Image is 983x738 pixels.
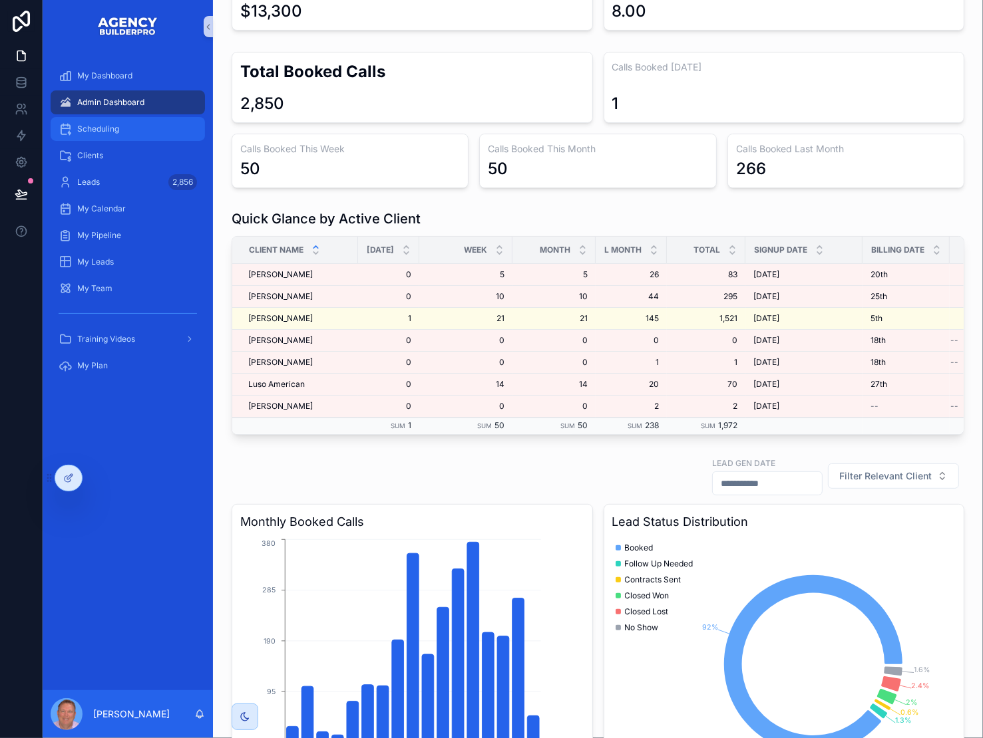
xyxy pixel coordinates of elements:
a: My Leads [51,250,205,274]
span: 27th [871,379,887,390]
span: Client Name [249,245,303,255]
tspan: 1.6% [914,666,930,675]
a: My Dashboard [51,64,205,88]
span: [PERSON_NAME] [248,291,313,302]
a: [DATE] [753,401,855,412]
a: Training Videos [51,327,205,351]
a: 0 [366,335,411,346]
span: 18th [871,335,886,346]
span: My Pipeline [77,230,121,241]
a: -- [871,401,942,412]
a: [PERSON_NAME] [248,401,350,412]
span: [DATE] [753,357,779,368]
span: 1 [675,357,737,368]
span: 20 [604,379,659,390]
span: Training Videos [77,334,135,344]
a: 27th [871,379,942,390]
span: [DATE] [753,401,779,412]
a: [PERSON_NAME] [248,313,350,324]
a: 0 [366,291,411,302]
tspan: 1.3% [895,716,911,725]
span: Booked [625,543,654,553]
span: [PERSON_NAME] [248,335,313,346]
a: 2 [604,401,659,412]
a: Clients [51,144,205,168]
div: 266 [736,158,766,180]
a: 0 [520,357,588,368]
span: Leads [77,177,100,187]
a: My Plan [51,354,205,378]
span: 70 [675,379,737,390]
a: Admin Dashboard [51,90,205,114]
span: [PERSON_NAME] [248,269,313,280]
tspan: 2% [906,698,917,707]
a: [PERSON_NAME] [248,269,350,280]
span: [DATE] [753,335,779,346]
a: 0 [520,335,588,346]
a: Luso American [248,379,350,390]
a: 10 [520,291,588,302]
div: scrollable content [43,53,213,397]
a: 21 [520,313,588,324]
a: 83 [675,269,737,280]
h3: Calls Booked This Week [240,142,460,156]
a: 10 [427,291,504,302]
a: [DATE] [753,269,855,280]
h3: Calls Booked This Month [488,142,707,156]
span: 0 [520,401,588,412]
div: 2,856 [168,174,197,190]
h3: Calls Booked Last Month [736,142,956,156]
a: 0 [366,357,411,368]
small: Sum [477,422,492,430]
a: 0 [675,335,737,346]
span: 20th [871,269,888,280]
h3: Monthly Booked Calls [240,513,584,531]
span: 1 [604,357,659,368]
a: [DATE] [753,313,855,324]
span: 44 [604,291,659,302]
a: 0 [366,269,411,280]
span: 18th [871,357,886,368]
a: 18th [871,357,942,368]
tspan: 92% [702,623,718,632]
span: My Plan [77,360,108,371]
a: 295 [675,291,737,302]
a: 14 [427,379,504,390]
h3: Lead Status Distribution [612,513,956,531]
tspan: 190 [264,637,276,646]
img: App logo [97,16,158,37]
a: 26 [604,269,659,280]
a: 1 [366,313,411,324]
a: 2 [675,401,737,412]
h3: Calls Booked [DATE] [612,61,956,74]
tspan: 2.4% [911,681,929,690]
a: 0 [366,379,411,390]
span: 1,972 [718,420,737,430]
a: [PERSON_NAME] [248,291,350,302]
span: Billing Date [871,245,924,255]
a: 21 [427,313,504,324]
a: [DATE] [753,379,855,390]
a: 0 [427,335,504,346]
a: 14 [520,379,588,390]
span: -- [950,357,958,368]
a: 0 [427,357,504,368]
span: 145 [604,313,659,324]
small: Sum [560,422,575,430]
span: 50 [494,420,504,430]
a: My Calendar [51,197,205,221]
span: 0 [604,335,659,346]
span: L Month [604,245,642,255]
span: [DATE] [367,245,394,255]
a: 0 [427,401,504,412]
span: [DATE] [753,313,779,324]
